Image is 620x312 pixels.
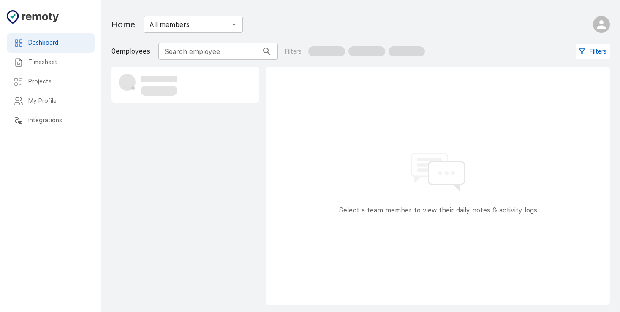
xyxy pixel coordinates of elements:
p: Select a team member to view their daily notes & activity logs [339,205,537,215]
h6: Integrations [28,116,88,125]
p: Filters [285,47,302,56]
h6: Projects [28,77,88,86]
h6: Dashboard [28,38,88,48]
div: Integrations [7,111,95,130]
h6: My Profile [28,97,88,106]
p: 0 employees [111,46,150,56]
h1: Home [111,18,135,31]
div: Dashboard [7,33,95,53]
div: Timesheet [7,53,95,72]
h6: Timesheet [28,58,88,67]
button: Open [228,19,240,30]
div: Projects [7,72,95,91]
button: Filters [576,44,610,59]
div: My Profile [7,91,95,111]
